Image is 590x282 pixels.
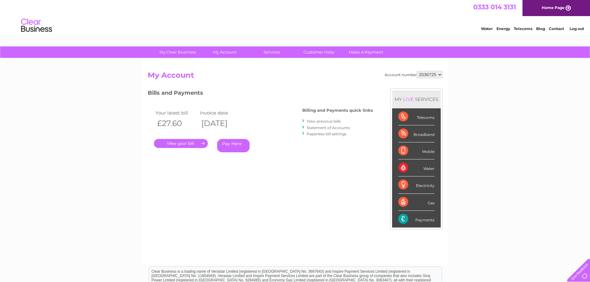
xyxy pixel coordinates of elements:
[398,211,435,228] div: Payments
[392,90,441,108] div: MY SERVICES
[307,125,350,130] a: Statement of Accounts
[148,89,373,99] h3: Bills and Payments
[570,26,584,31] a: Log out
[398,176,435,193] div: Electricity
[217,139,250,152] a: Pay Here
[536,26,545,31] a: Blog
[148,71,443,83] h2: My Account
[154,139,208,148] a: .
[473,3,516,11] a: 0333 014 3131
[481,26,493,31] a: Water
[302,108,373,113] h4: Billing and Payments quick links
[402,96,415,102] div: LIVE
[398,142,435,159] div: Mobile
[398,125,435,142] div: Broadband
[246,46,297,58] a: Services
[198,117,243,130] th: [DATE]
[398,159,435,176] div: Water
[398,108,435,125] div: Telecoms
[307,119,341,124] a: View previous bills
[154,117,199,130] th: £27.60
[398,194,435,211] div: Gas
[496,26,510,31] a: Energy
[152,46,203,58] a: My Clear Business
[198,109,243,117] td: Invoice date
[199,46,250,58] a: My Account
[293,46,344,58] a: Customer Help
[549,26,564,31] a: Contact
[307,132,347,136] a: Paperless bill settings
[340,46,391,58] a: Make A Payment
[21,16,52,35] img: logo.png
[154,109,199,117] td: Your latest bill
[514,26,532,31] a: Telecoms
[149,3,442,30] div: Clear Business is a trading name of Verastar Limited (registered in [GEOGRAPHIC_DATA] No. 3667643...
[385,71,443,78] div: Account number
